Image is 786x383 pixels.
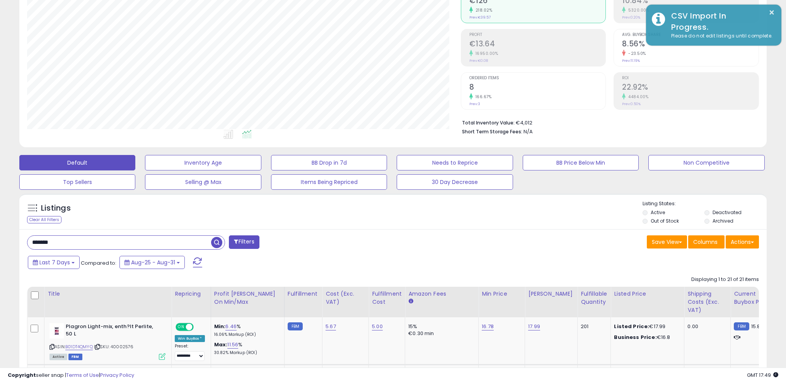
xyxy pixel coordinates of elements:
button: × [769,8,775,17]
div: Current Buybox Price [734,290,774,306]
li: €4,012 [462,117,753,127]
div: Fulfillable Quantity [581,290,607,306]
button: Default [19,155,135,170]
b: Plagron Light-mix, enth?lt Perlite, 50 L [66,323,160,339]
a: Terms of Use [66,371,99,379]
a: 17.99 [528,323,540,330]
h2: €13.64 [469,39,606,50]
a: B01DT4QMYQ [65,344,93,350]
span: Avg. Buybox Share [622,33,759,37]
div: CSV Import In Progress. [665,10,776,32]
div: Please do not edit listings until complete. [665,32,776,40]
button: Needs to Reprice [397,155,513,170]
div: % [214,323,278,337]
div: 201 [581,323,605,330]
img: 31pHzMkTzNL._SL40_.jpg [49,323,64,339]
div: Cost (Exc. VAT) [326,290,365,306]
span: OFF [193,324,205,330]
div: 15% [408,323,472,330]
span: Aug-25 - Aug-31 [131,259,175,266]
div: Displaying 1 to 21 of 21 items [691,276,759,283]
label: Out of Stock [651,218,679,224]
button: Selling @ Max [145,174,261,190]
button: BB Drop in 7d [271,155,387,170]
span: Ordered Items [469,76,606,80]
a: 6.46 [225,323,237,330]
p: 30.82% Markup (ROI) [214,350,278,356]
label: Active [651,209,665,216]
small: 166.67% [473,94,492,100]
label: Deactivated [713,209,742,216]
b: Total Inventory Value: [462,119,515,126]
small: Prev: 3 [469,102,480,106]
span: Last 7 Days [39,259,70,266]
button: Aug-25 - Aug-31 [119,256,185,269]
div: €17.99 [614,323,678,330]
strong: Copyright [8,371,36,379]
button: Top Sellers [19,174,135,190]
button: Filters [229,235,259,249]
span: | SKU: 40002576 [94,344,134,350]
span: FBM [68,354,82,360]
span: 15.88 [751,323,764,330]
h2: 8 [469,83,606,93]
h2: 22.92% [622,83,759,93]
span: All listings currently available for purchase on Amazon [49,354,67,360]
div: ASIN: [49,323,165,359]
div: Clear All Filters [27,216,61,223]
button: Save View [647,235,687,249]
a: 5.67 [326,323,336,330]
small: FBM [288,322,303,330]
span: 2025-09-8 17:49 GMT [747,371,778,379]
div: % [214,341,278,356]
small: -23.50% [626,51,646,56]
a: 11.56 [227,341,238,349]
span: N/A [523,128,533,135]
div: [PERSON_NAME] [528,290,574,298]
button: Last 7 Days [28,256,80,269]
button: Columns [688,235,725,249]
small: 218.02% [473,7,493,13]
div: €16.8 [614,334,678,341]
small: Prev: €39.57 [469,15,491,20]
button: Items Being Repriced [271,174,387,190]
div: seller snap | | [8,372,134,379]
h5: Listings [41,203,71,214]
div: Repricing [175,290,208,298]
small: Amazon Fees. [408,298,413,305]
a: 16.78 [482,323,494,330]
span: Profit [469,33,606,37]
a: 5.00 [372,323,383,330]
div: Amazon Fees [408,290,475,298]
small: 16950.00% [473,51,498,56]
small: 4484.00% [626,94,648,100]
div: Title [48,290,168,298]
span: ON [176,324,186,330]
button: Non Competitive [648,155,764,170]
div: Listed Price [614,290,681,298]
h2: 8.56% [622,39,759,50]
button: 30 Day Decrease [397,174,513,190]
div: Shipping Costs (Exc. VAT) [687,290,727,314]
button: Inventory Age [145,155,261,170]
small: FBM [734,322,749,330]
div: Win BuyBox * [175,335,205,342]
small: Prev: 0.50% [622,102,641,106]
div: Profit [PERSON_NAME] on Min/Max [214,290,281,306]
small: Prev: 0.20% [622,15,640,20]
b: Max: [214,341,228,348]
span: ROI [622,76,759,80]
p: Listing States: [643,200,767,208]
p: 16.06% Markup (ROI) [214,332,278,337]
b: Listed Price: [614,323,649,330]
div: €0.30 min [408,330,472,337]
div: Min Price [482,290,522,298]
div: Preset: [175,344,205,361]
button: Actions [726,235,759,249]
small: 5320.00% [626,7,649,13]
div: Fulfillment [288,290,319,298]
b: Min: [214,323,226,330]
b: Business Price: [614,334,656,341]
div: 0.00 [687,323,725,330]
label: Archived [713,218,733,224]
